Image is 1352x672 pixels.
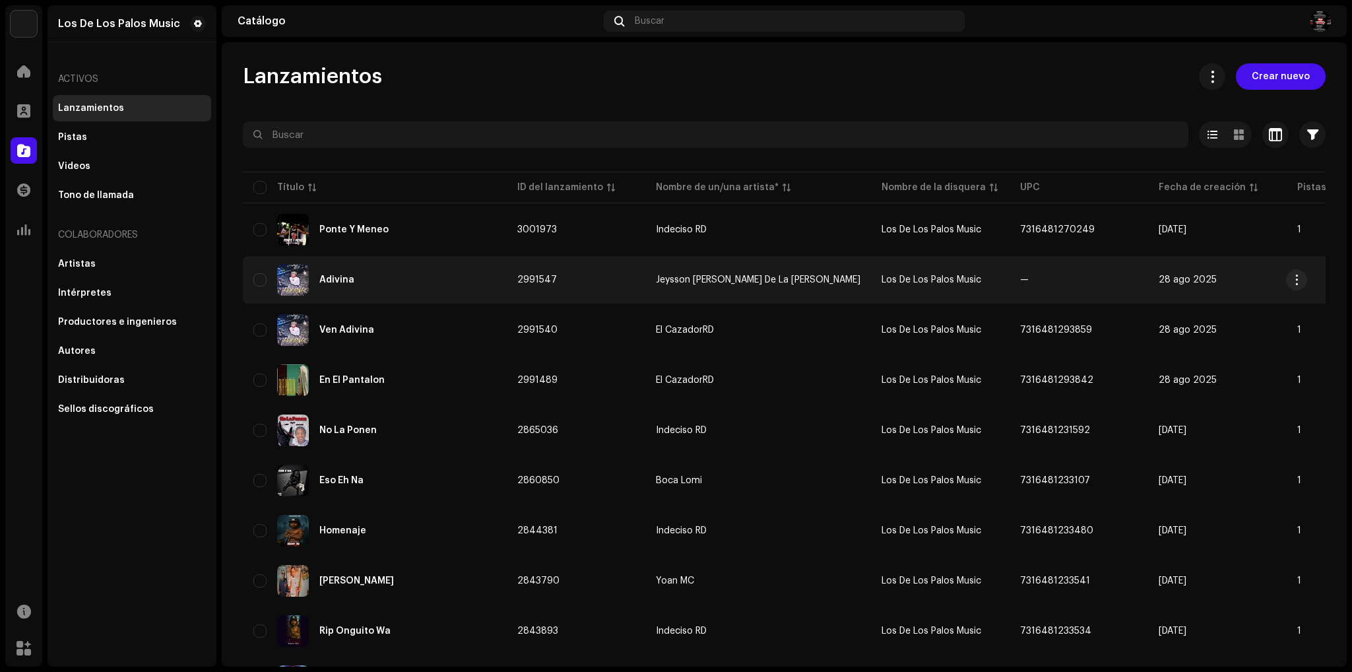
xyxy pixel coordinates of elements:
[319,275,354,285] div: Adivina
[277,314,309,346] img: ec9dd0cb-187f-4703-a7ef-a943cfad300e
[1020,376,1093,385] span: 7316481293842
[277,415,309,446] img: 58f5c8c8-aa85-41d2-8d01-0b38247efc5f
[53,338,211,364] re-m-nav-item: Autores
[1159,275,1217,285] span: 28 ago 2025
[58,161,90,172] div: Videos
[319,626,391,636] div: Rip Onguito Wa
[656,626,707,636] div: Indeciso RD
[319,376,385,385] div: En El Pantalon
[656,325,714,335] div: El CazadorRD
[277,364,309,396] img: 61538ce3-4079-4e0c-85d2-e0db3bbdb610
[58,103,124,114] div: Lanzamientos
[53,280,211,306] re-m-nav-item: Intérpretes
[1159,225,1186,234] span: 9 sept 2025
[277,565,309,597] img: 85241f58-6ffd-4eb5-b723-383fc292cb4a
[882,181,986,194] div: Nombre de la disquera
[277,264,309,296] img: 0595013e-9395-4868-921a-95338edd5134
[517,325,558,335] span: 2991540
[882,225,981,234] span: Los De Los Palos Music
[656,576,860,586] span: Yoan MC
[1020,476,1090,485] span: 7316481233107
[53,95,211,121] re-m-nav-item: Lanzamientos
[1159,376,1217,385] span: 28 ago 2025
[53,153,211,180] re-m-nav-item: Videos
[53,182,211,209] re-m-nav-item: Tono de llamada
[882,275,981,285] span: Los De Los Palos Music
[58,18,180,29] div: Los De Los Palos Music
[1020,225,1095,234] span: 7316481270249
[882,376,981,385] span: Los De Los Palos Music
[1159,426,1186,435] span: 14 jun 2025
[277,465,309,496] img: 1fb8e749-c3cc-4530-bf8f-ebcf6125b575
[656,476,860,485] span: Boca Lomi
[1020,576,1090,586] span: 7316481233541
[517,275,557,285] span: 2991547
[1159,576,1186,586] span: 4 jun 2025
[1236,63,1326,90] button: Crear nuevo
[1310,11,1331,32] img: 8afe2982-521d-4674-b5f8-c6bcbffddced
[882,325,981,335] span: Los De Los Palos Music
[277,181,304,194] div: Título
[319,426,377,435] div: No La Ponen
[238,16,598,26] div: Catálogo
[656,526,860,535] span: Indeciso RD
[517,626,558,636] span: 2843893
[656,275,860,285] span: Jeysson Enrique De La Rosa Alcantara
[1159,626,1186,636] span: 4 jun 2025
[319,225,389,234] div: Ponte Y Meneo
[243,121,1188,148] input: Buscar
[243,63,382,90] span: Lanzamientos
[58,288,112,298] div: Intérpretes
[1159,325,1217,335] span: 28 ago 2025
[58,346,96,356] div: Autores
[656,626,860,636] span: Indeciso RD
[656,426,860,435] span: Indeciso RD
[319,576,394,586] div: Chukito Chukito
[517,576,560,586] span: 2843790
[1252,63,1310,90] span: Crear nuevo
[1020,526,1093,535] span: 7316481233480
[277,214,309,246] img: deaa2495-821d-41e0-abc7-90bdbcb122b1
[882,626,981,636] span: Los De Los Palos Music
[319,526,366,535] div: Homenaje
[656,476,702,485] div: Boca Lomi
[277,515,309,547] img: 61c27a57-7d02-4bc5-a2d8-d716db260738
[656,576,694,586] div: Yoan MC
[1159,476,1186,485] span: 10 jun 2025
[58,259,96,269] div: Artistas
[1020,325,1092,335] span: 7316481293859
[517,426,558,435] span: 2865036
[277,615,309,647] img: 6343fa32-c8d1-4b4c-8128-15b67bc01ab6
[635,16,664,26] span: Buscar
[53,396,211,422] re-m-nav-item: Sellos discográficos
[882,476,981,485] span: Los De Los Palos Music
[656,376,860,385] span: El CazadorRD
[517,376,558,385] span: 2991489
[53,63,211,95] re-a-nav-header: Activos
[882,576,981,586] span: Los De Los Palos Music
[656,275,860,285] div: Jeysson [PERSON_NAME] De La [PERSON_NAME]
[517,225,557,234] span: 3001973
[517,526,558,535] span: 2844381
[656,225,860,234] span: Indeciso RD
[58,317,177,327] div: Productores e ingenieros
[11,11,37,37] img: 3f8b1ee6-8fa8-4d5b-9023-37de06d8e731
[517,476,560,485] span: 2860850
[656,225,707,234] div: Indeciso RD
[1159,526,1186,535] span: 5 jun 2025
[53,124,211,151] re-m-nav-item: Pistas
[656,426,707,435] div: Indeciso RD
[1020,426,1090,435] span: 7316481231592
[656,376,714,385] div: El CazadorRD
[319,476,364,485] div: Eso Eh Na
[53,367,211,393] re-m-nav-item: Distribuidoras
[882,526,981,535] span: Los De Los Palos Music
[53,251,211,277] re-m-nav-item: Artistas
[58,190,134,201] div: Tono de llamada
[53,219,211,251] re-a-nav-header: Colaboradores
[882,426,981,435] span: Los De Los Palos Music
[656,526,707,535] div: Indeciso RD
[1020,275,1029,285] span: —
